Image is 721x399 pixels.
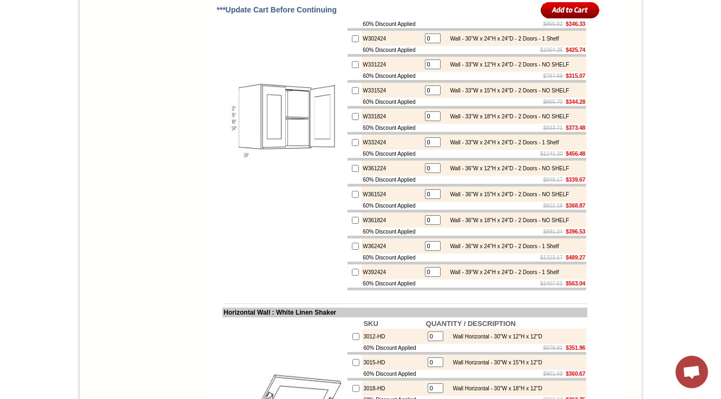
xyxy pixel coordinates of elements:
[540,151,563,157] s: $1141.20
[566,21,585,27] b: $346.33
[12,4,88,10] b: Price Sheet View in PDF Format
[362,238,422,254] td: W362424
[362,228,422,236] td: 60% Discount Applied
[29,49,57,60] td: Alabaster Shaker
[566,47,585,53] b: $425.74
[362,280,422,288] td: 60% Discount Applied
[12,2,88,11] a: Price Sheet View in PDF Format
[362,20,422,28] td: 60% Discount Applied
[362,161,422,176] td: W361224
[566,229,585,235] b: $396.53
[362,31,422,46] td: W302424
[156,49,184,60] td: Bellmonte Maple
[543,99,563,105] s: $860.70
[91,30,93,31] img: spacer.gif
[566,99,585,105] b: $344.28
[540,47,563,53] s: $1064.35
[448,334,542,340] div: Wall Horizontal - 30"W x 12"H x 12"D
[543,345,563,351] s: $879.91
[445,62,569,68] div: Wall - 33"W x 12"H x 24"D - 2 Doors - NO SHELF
[445,139,559,145] div: Wall - 33"W x 24"H x 24"D - 2 Doors - 1 Shelf
[543,125,563,131] s: $933.71
[448,385,542,391] div: Wall Horizontal - 30"W x 18"H x 12"D
[184,30,186,31] img: spacer.gif
[540,255,563,261] s: $1223.17
[363,320,378,328] b: SKU
[566,203,585,209] b: $368.87
[362,344,424,352] td: 60% Discount Applied
[362,57,422,72] td: W331224
[362,176,422,184] td: 60% Discount Applied
[224,56,345,177] img: 24'' Deep
[362,254,422,262] td: 60% Discount Applied
[543,177,563,183] s: $849.17
[362,135,422,150] td: W332424
[540,281,563,287] s: $1407.61
[362,109,422,124] td: W331824
[566,281,585,287] b: $563.04
[362,124,422,132] td: 60% Discount Applied
[362,381,424,396] td: 3018-HD
[543,229,563,235] s: $991.34
[566,345,585,351] b: $351.96
[222,308,587,317] td: Horizontal Wall : White Linen Shaker
[445,217,569,223] div: Wall - 36"W x 18"H x 24"D - 2 Doors - NO SHELF
[445,36,559,42] div: Wall - 30"W x 24"H x 24"D - 2 Doors - 1 Shelf
[186,49,219,61] td: [PERSON_NAME] Blue Shaker
[566,151,585,157] b: $456.48
[566,177,585,183] b: $339.67
[426,320,516,328] b: QUANTITY / DESCRIPTION
[362,212,422,228] td: W361824
[217,5,337,14] span: ***Update Cart Before Continuing
[566,371,585,377] b: $360.67
[57,30,58,31] img: spacer.gif
[448,360,542,365] div: Wall Horizontal - 30"W x 15"H x 12"D
[58,49,91,61] td: [PERSON_NAME] Yellow Walnut
[543,21,563,27] s: $865.82
[541,1,600,19] input: Add to Cart
[445,243,559,249] div: Wall - 36"W x 24"H x 24"D - 2 Doors - 1 Shelf
[566,73,585,79] b: $315.07
[126,30,127,31] img: spacer.gif
[445,269,559,275] div: Wall - 39"W x 24"H x 24"D - 2 Doors - 1 Shelf
[362,187,422,202] td: W361524
[155,30,156,31] img: spacer.gif
[566,255,585,261] b: $489.27
[362,72,422,80] td: 60% Discount Applied
[93,49,126,61] td: [PERSON_NAME] White Shaker
[362,150,422,158] td: 60% Discount Applied
[543,73,563,79] s: $787.69
[2,3,10,11] img: pdf.png
[543,371,563,377] s: $901.69
[362,264,422,280] td: W392424
[445,88,569,94] div: Wall - 33"W x 15"H x 24"D - 2 Doors - NO SHELF
[362,370,424,378] td: 60% Discount Applied
[445,114,569,119] div: Wall - 33"W x 18"H x 24"D - 2 Doors - NO SHELF
[362,355,424,370] td: 3015-HD
[445,165,569,171] div: Wall - 36"W x 12"H x 24"D - 2 Doors - NO SHELF
[445,191,569,197] div: Wall - 36"W x 15"H x 24"D - 2 Doors - NO SHELF
[543,203,563,209] s: $922.18
[566,125,585,131] b: $373.48
[362,329,424,344] td: 3012-HD
[362,202,422,210] td: 60% Discount Applied
[676,356,708,388] a: Open chat
[362,83,422,98] td: W331524
[362,46,422,54] td: 60% Discount Applied
[127,49,155,60] td: Baycreek Gray
[28,30,29,31] img: spacer.gif
[362,98,422,106] td: 60% Discount Applied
